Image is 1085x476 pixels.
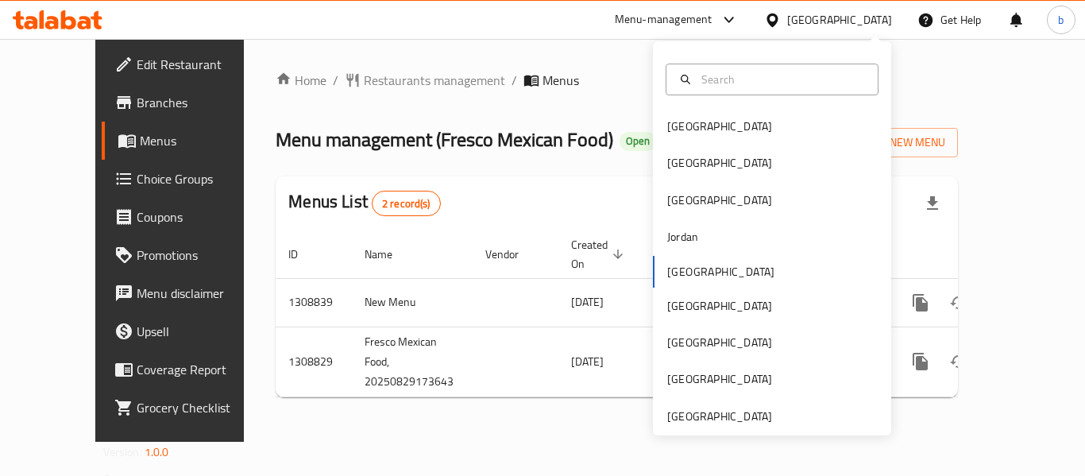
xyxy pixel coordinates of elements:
[102,389,276,427] a: Grocery Checklist
[667,192,772,209] div: [GEOGRAPHIC_DATA]
[288,190,440,216] h2: Menus List
[352,278,473,327] td: New Menu
[667,118,772,135] div: [GEOGRAPHIC_DATA]
[913,184,952,223] div: Export file
[620,134,656,148] span: Open
[137,360,264,379] span: Coverage Report
[940,284,978,322] button: Change Status
[620,132,656,151] div: Open
[102,83,276,122] a: Branches
[137,169,264,188] span: Choice Groups
[137,284,264,303] span: Menu disclaimer
[276,278,352,327] td: 1308839
[288,245,319,264] span: ID
[373,196,440,211] span: 2 record(s)
[695,71,868,88] input: Search
[102,122,276,160] a: Menus
[102,160,276,198] a: Choice Groups
[571,292,604,312] span: [DATE]
[145,442,169,462] span: 1.0.0
[276,71,958,90] nav: breadcrumb
[571,235,628,273] span: Created On
[102,274,276,312] a: Menu disclaimer
[102,45,276,83] a: Edit Restaurant
[542,71,579,90] span: Menus
[137,398,264,417] span: Grocery Checklist
[940,342,978,381] button: Change Status
[102,236,276,274] a: Promotions
[137,246,264,265] span: Promotions
[137,322,264,341] span: Upsell
[1058,11,1064,29] span: b
[667,228,698,246] div: Jordan
[102,312,276,350] a: Upsell
[615,10,712,29] div: Menu-management
[137,93,264,112] span: Branches
[276,327,352,397] td: 1308829
[902,342,940,381] button: more
[276,122,613,157] span: Menu management ( Fresco Mexican Food )
[103,442,142,462] span: Version:
[137,55,264,74] span: Edit Restaurant
[364,71,505,90] span: Restaurants management
[667,408,772,425] div: [GEOGRAPHIC_DATA]
[512,71,517,90] li: /
[667,154,772,172] div: [GEOGRAPHIC_DATA]
[102,198,276,236] a: Coupons
[667,370,772,388] div: [GEOGRAPHIC_DATA]
[902,284,940,322] button: more
[345,71,505,90] a: Restaurants management
[571,351,604,372] span: [DATE]
[140,131,264,150] span: Menus
[333,71,338,90] li: /
[102,350,276,389] a: Coverage Report
[787,11,892,29] div: [GEOGRAPHIC_DATA]
[365,245,413,264] span: Name
[835,128,958,157] button: Add New Menu
[137,207,264,226] span: Coupons
[372,191,441,216] div: Total records count
[667,297,772,315] div: [GEOGRAPHIC_DATA]
[352,327,473,397] td: Fresco Mexican Food, 20250829173643
[667,334,772,351] div: [GEOGRAPHIC_DATA]
[276,71,326,90] a: Home
[485,245,539,264] span: Vendor
[848,133,945,153] span: Add New Menu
